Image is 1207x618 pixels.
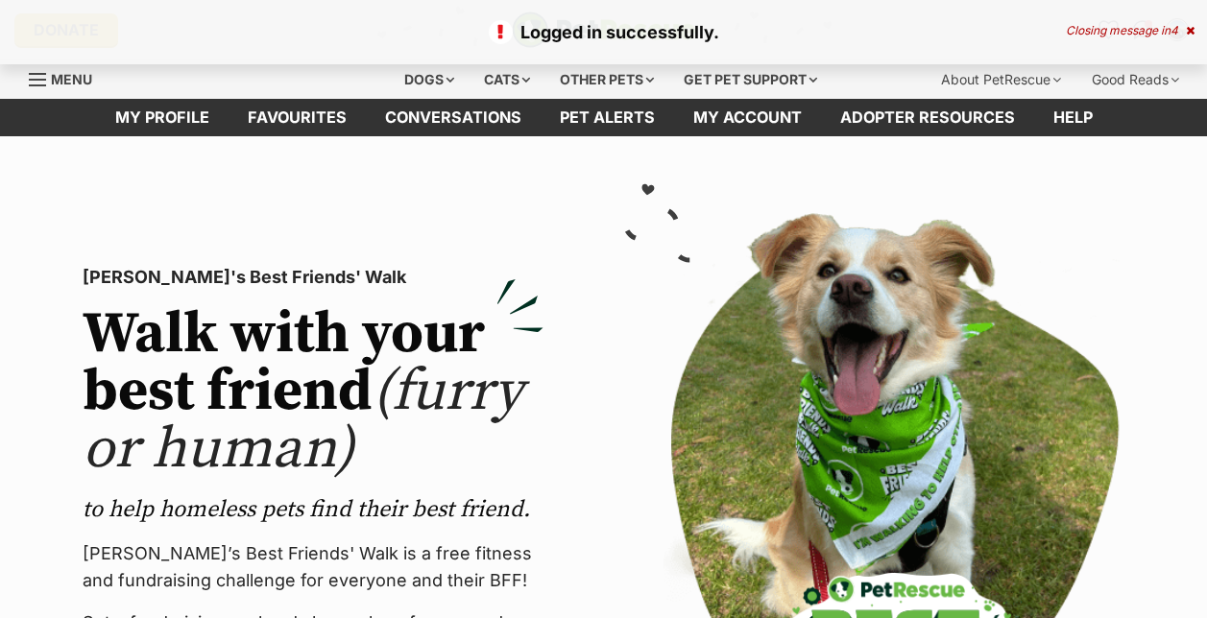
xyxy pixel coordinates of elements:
div: Cats [471,60,543,99]
span: (furry or human) [83,356,523,486]
a: My account [674,99,821,136]
a: Pet alerts [541,99,674,136]
a: My profile [96,99,229,136]
div: About PetRescue [928,60,1074,99]
div: Other pets [546,60,667,99]
a: conversations [366,99,541,136]
h2: Walk with your best friend [83,306,543,479]
div: Dogs [391,60,468,99]
p: to help homeless pets find their best friend. [83,494,543,525]
a: Adopter resources [821,99,1034,136]
a: Menu [29,60,106,95]
div: Good Reads [1078,60,1193,99]
p: [PERSON_NAME]'s Best Friends' Walk [83,264,543,291]
a: Favourites [229,99,366,136]
a: Help [1034,99,1112,136]
span: Menu [51,71,92,87]
div: Get pet support [670,60,831,99]
p: [PERSON_NAME]’s Best Friends' Walk is a free fitness and fundraising challenge for everyone and t... [83,540,543,594]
